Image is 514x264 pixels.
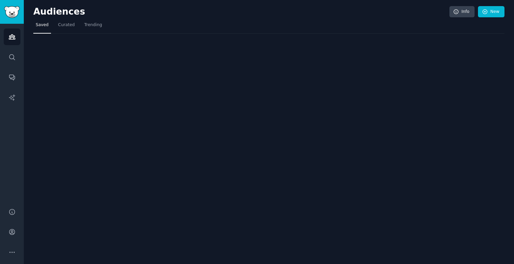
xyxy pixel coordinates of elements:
[449,6,475,18] a: Info
[33,20,51,34] a: Saved
[82,20,104,34] a: Trending
[4,6,20,18] img: GummySearch logo
[478,6,504,18] a: New
[33,6,449,17] h2: Audiences
[56,20,77,34] a: Curated
[58,22,75,28] span: Curated
[36,22,49,28] span: Saved
[84,22,102,28] span: Trending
